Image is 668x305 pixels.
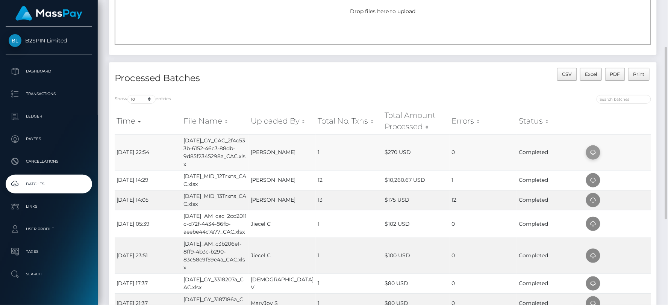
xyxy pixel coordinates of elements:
[597,95,651,104] input: Search batches
[605,68,626,81] button: PDF
[115,108,182,134] th: Time: activate to sort column ascending
[249,238,316,273] td: Jiecel C
[9,156,89,167] p: Cancellations
[9,34,21,47] img: B2SPIN Limited
[127,95,156,104] select: Showentries
[316,273,383,293] td: 1
[517,238,584,273] td: Completed
[9,111,89,122] p: Ledger
[580,68,602,81] button: Excel
[249,210,316,238] td: Jiecel C
[316,210,383,238] td: 1
[182,170,248,190] td: [DATE]_MID_12Trxns_CAC.xlsx
[517,134,584,170] td: Completed
[6,175,92,193] a: Batches
[182,108,248,134] th: File Name: activate to sort column ascending
[450,210,517,238] td: 0
[450,108,517,134] th: Errors: activate to sort column ascending
[557,68,577,81] button: CSV
[316,238,383,273] td: 1
[249,273,316,293] td: [DEMOGRAPHIC_DATA] V
[450,273,517,293] td: 0
[15,6,82,21] img: MassPay Logo
[316,170,383,190] td: 12
[517,210,584,238] td: Completed
[182,238,248,273] td: [DATE]_AM_c3b206e1-8ff9-4b3c-b290-83c58e9f59e4a_CAC.xlsx
[6,265,92,284] a: Search
[6,242,92,261] a: Taxes
[249,190,316,210] td: [PERSON_NAME]
[6,220,92,239] a: User Profile
[9,269,89,280] p: Search
[115,273,182,293] td: [DATE] 17:37
[6,107,92,126] a: Ledger
[383,108,450,134] th: Total Amount Processed: activate to sort column ascending
[249,134,316,170] td: [PERSON_NAME]
[115,134,182,170] td: [DATE] 22:54
[562,71,572,77] span: CSV
[450,238,517,273] td: 0
[115,72,377,85] h4: Processed Batches
[6,197,92,216] a: Links
[6,130,92,148] a: Payees
[115,210,182,238] td: [DATE] 05:39
[383,238,450,273] td: $100 USD
[628,68,650,81] button: Print
[383,210,450,238] td: $102 USD
[585,71,597,77] span: Excel
[182,210,248,238] td: [DATE]_AM_cac_2cd2011c-d72f-4434-86fb-aeebe44c7e77_CAC.xlsx
[182,190,248,210] td: [DATE]_MID_13Trxns_CAC.xlsx
[249,170,316,190] td: [PERSON_NAME]
[9,178,89,190] p: Batches
[450,170,517,190] td: 1
[115,190,182,210] td: [DATE] 14:05
[6,62,92,81] a: Dashboard
[9,246,89,257] p: Taxes
[517,190,584,210] td: Completed
[115,170,182,190] td: [DATE] 14:29
[115,238,182,273] td: [DATE] 23:51
[383,190,450,210] td: $175 USD
[249,108,316,134] th: Uploaded By: activate to sort column ascending
[115,95,171,104] label: Show entries
[517,108,584,134] th: Status: activate to sort column ascending
[610,71,620,77] span: PDF
[182,134,248,170] td: [DATE]_GY_CAC_2f4c533b-6152-46c3-88db-9d85f2345298a_CAC.xlsx
[450,134,517,170] td: 0
[383,273,450,293] td: $80 USD
[182,273,248,293] td: [DATE]_GY_3318207a_CAC.xlsx
[517,273,584,293] td: Completed
[383,134,450,170] td: $270 USD
[383,170,450,190] td: $10,260.67 USD
[9,133,89,145] p: Payees
[633,71,645,77] span: Print
[9,66,89,77] p: Dashboard
[316,108,383,134] th: Total No. Txns: activate to sort column ascending
[9,88,89,100] p: Transactions
[9,223,89,235] p: User Profile
[517,170,584,190] td: Completed
[6,152,92,171] a: Cancellations
[450,190,517,210] td: 12
[316,134,383,170] td: 1
[9,201,89,212] p: Links
[6,85,92,103] a: Transactions
[350,8,416,15] span: Drop files here to upload
[316,190,383,210] td: 13
[6,37,92,44] span: B2SPIN Limited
